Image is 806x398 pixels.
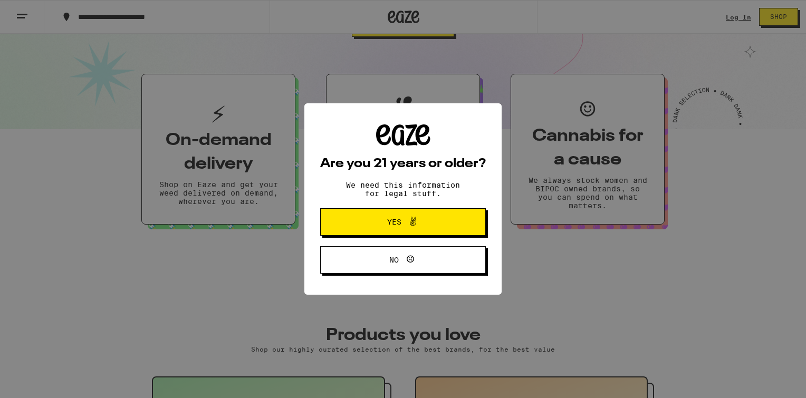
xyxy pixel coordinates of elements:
[320,158,486,170] h2: Are you 21 years or older?
[387,218,401,226] span: Yes
[389,256,399,264] span: No
[320,246,486,274] button: No
[6,7,76,16] span: Hi. Need any help?
[320,208,486,236] button: Yes
[337,181,469,198] p: We need this information for legal stuff.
